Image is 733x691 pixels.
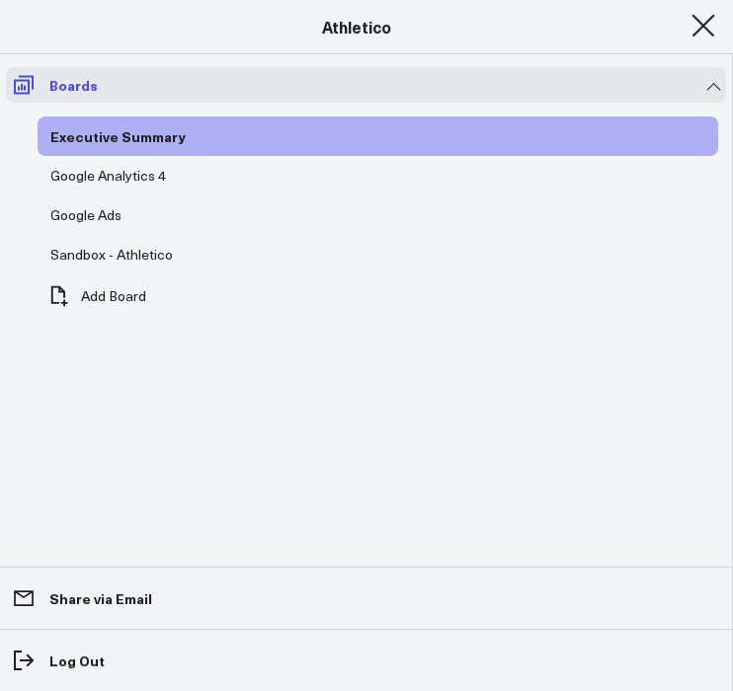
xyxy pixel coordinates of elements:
a: Google Ads [38,195,134,235]
div: Google Ads [45,203,126,227]
a: Sandbox - Athletico [38,235,186,274]
a: Athletico [322,16,391,38]
div: Google Analytics 4 [45,164,171,188]
button: Add Board [38,274,156,318]
div: Executive Summary [45,124,191,148]
p: Share via Email [49,590,152,606]
p: Boards [49,77,98,93]
p: Log Out [49,653,105,668]
a: Executive Summary [38,116,199,156]
a: Google Analytics 4 [38,156,179,195]
span: Add Board [81,288,146,304]
div: Sandbox - Athletico [45,243,178,267]
a: Log Out [6,643,726,678]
